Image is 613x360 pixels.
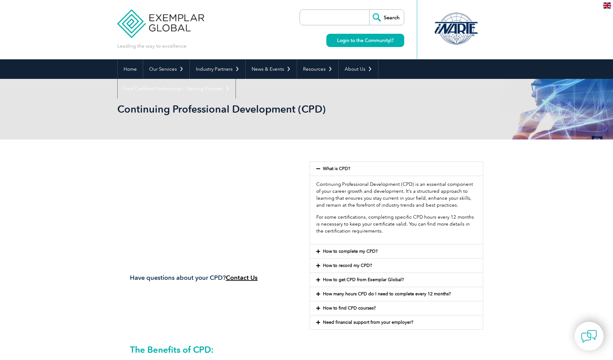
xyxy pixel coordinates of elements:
input: Search [369,10,404,25]
a: Industry Partners [190,59,245,79]
h3: Have questions about your CPD? [130,274,303,282]
a: How many hours CPD do I need to complete every 12 months? [323,291,451,297]
p: Continuing Professional Development (CPD) is an essential component of your career growth and dev... [316,181,476,209]
div: How to find CPD courses? [310,301,483,315]
img: open_square.png [390,38,394,42]
a: How to record my CPD? [323,263,372,268]
div: What is CPD? [310,162,483,176]
h2: The Benefits of CPD: [130,345,483,355]
img: contact-chat.png [581,328,597,344]
img: en [603,3,611,9]
p: For some certifications, completing specific CPD hours every 12 months is necessary to keep your ... [316,214,476,234]
a: What is CPD? [323,166,350,171]
h2: Continuing Professional Development (CPD) [117,104,382,114]
a: Need financial support from your employer? [323,320,413,325]
a: Resources [297,59,338,79]
div: How to record my CPD? [310,259,483,273]
a: How to find CPD courses? [323,305,376,311]
a: Find Certified Professional / Training Provider [118,79,236,98]
div: Need financial support from your employer? [310,316,483,329]
a: About Us [339,59,378,79]
a: Home [118,59,143,79]
a: Login to the Community [326,34,404,47]
a: How to complete my CPD? [323,249,378,254]
a: How to get CPD from Exemplar Global? [323,277,404,282]
div: What is CPD? [310,176,483,244]
div: How many hours CPD do I need to complete every 12 months? [310,287,483,301]
a: News & Events [246,59,297,79]
p: Leading the way to excellence [117,43,186,50]
div: How to complete my CPD? [310,245,483,258]
a: Our Services [143,59,190,79]
a: Contact Us [226,274,258,281]
div: How to get CPD from Exemplar Global? [310,273,483,287]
